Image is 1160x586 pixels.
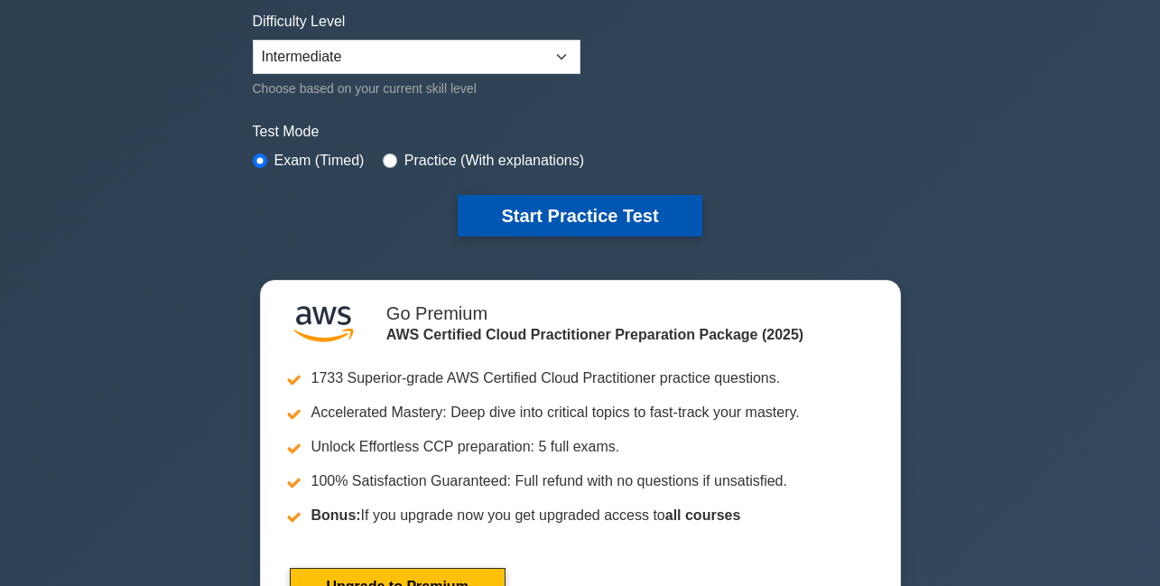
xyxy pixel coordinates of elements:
label: Test Mode [253,121,908,143]
label: Exam (Timed) [274,150,365,172]
button: Start Practice Test [458,195,701,237]
div: Choose based on your current skill level [253,78,580,99]
label: Practice (With explanations) [404,150,584,172]
label: Difficulty Level [253,11,346,33]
